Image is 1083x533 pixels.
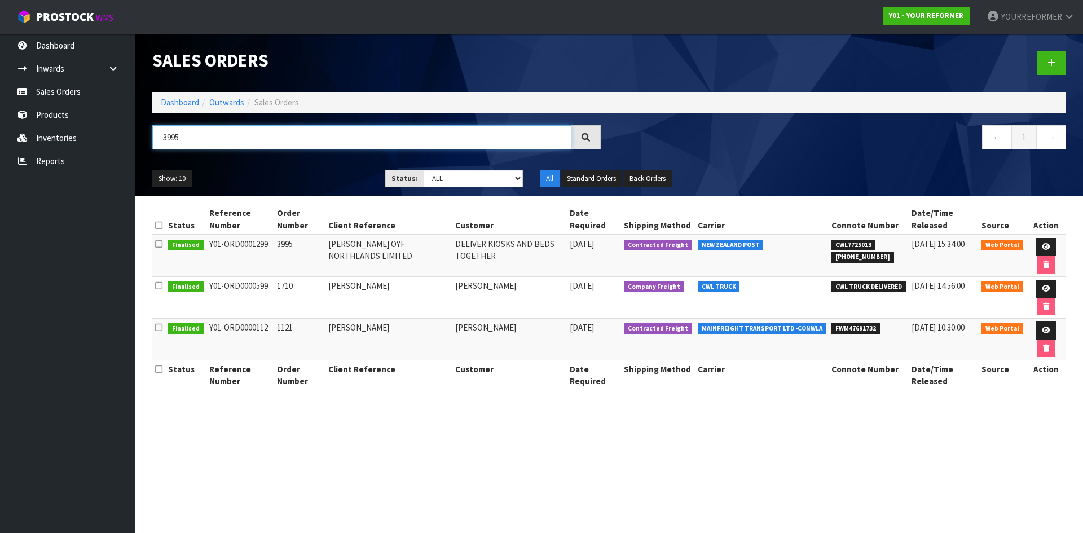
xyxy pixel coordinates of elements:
td: [PERSON_NAME] [325,319,452,360]
span: CWL7725013 [831,240,875,251]
th: Client Reference [325,360,452,390]
th: Order Number [274,204,325,235]
span: Finalised [168,323,204,334]
th: Action [1025,204,1066,235]
button: All [540,170,560,188]
th: Source [979,360,1026,390]
span: ProStock [36,10,94,24]
span: Finalised [168,240,204,251]
td: [PERSON_NAME] OYF NORTHLANDS LIMITED [325,235,452,277]
th: Carrier [695,360,829,390]
th: Status [165,360,206,390]
th: Reference Number [206,204,274,235]
strong: Y01 - YOUR REFORMER [889,11,963,20]
a: Outwards [209,97,244,108]
th: Carrier [695,204,829,235]
th: Client Reference [325,204,452,235]
th: Connote Number [829,360,909,390]
span: Web Portal [981,323,1023,334]
span: YOURREFORMER [1001,11,1062,22]
th: Status [165,204,206,235]
span: Company Freight [624,281,684,293]
strong: Status: [391,174,418,183]
span: NEW ZEALAND POST [698,240,764,251]
span: Sales Orders [254,97,299,108]
td: DELIVER KIOSKS AND BEDS TOGETHER [452,235,567,277]
img: cube-alt.png [17,10,31,24]
span: Web Portal [981,240,1023,251]
th: Date Required [567,204,621,235]
span: [DATE] 15:34:00 [912,239,965,249]
td: Y01-ORD0001299 [206,235,274,277]
td: 3995 [274,235,325,277]
button: Standard Orders [561,170,622,188]
span: Contracted Freight [624,240,692,251]
td: 1121 [274,319,325,360]
a: Dashboard [161,97,199,108]
th: Date/Time Released [909,360,979,390]
span: [DATE] [570,322,594,333]
th: Customer [452,360,567,390]
span: CWL TRUCK [698,281,740,293]
td: [PERSON_NAME] [325,277,452,319]
span: [PHONE_NUMBER] [831,252,894,263]
small: WMS [96,12,113,23]
td: Y01-ORD0000599 [206,277,274,319]
span: Web Portal [981,281,1023,293]
span: [DATE] [570,239,594,249]
a: ← [982,125,1012,149]
button: Show: 10 [152,170,192,188]
span: MAINFREIGHT TRANSPORT LTD -CONWLA [698,323,826,334]
th: Action [1025,360,1066,390]
a: → [1036,125,1066,149]
span: [DATE] 14:56:00 [912,280,965,291]
td: 1710 [274,277,325,319]
input: Search sales orders [152,125,571,149]
button: Back Orders [623,170,672,188]
span: [DATE] 10:30:00 [912,322,965,333]
th: Reference Number [206,360,274,390]
td: [PERSON_NAME] [452,277,567,319]
th: Order Number [274,360,325,390]
span: [DATE] [570,280,594,291]
span: FWM47691732 [831,323,880,334]
th: Shipping Method [621,360,695,390]
h1: Sales Orders [152,51,601,70]
td: [PERSON_NAME] [452,319,567,360]
td: Y01-ORD0000112 [206,319,274,360]
span: Contracted Freight [624,323,692,334]
nav: Page navigation [618,125,1066,153]
a: 1 [1011,125,1037,149]
th: Connote Number [829,204,909,235]
th: Date/Time Released [909,204,979,235]
th: Shipping Method [621,204,695,235]
th: Customer [452,204,567,235]
th: Source [979,204,1026,235]
span: Finalised [168,281,204,293]
th: Date Required [567,360,621,390]
span: CWL TRUCK DELIVERED [831,281,906,293]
